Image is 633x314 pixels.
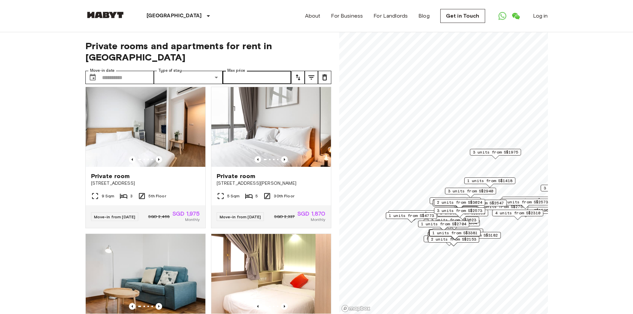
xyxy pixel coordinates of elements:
[255,156,261,163] button: Previous image
[158,68,182,73] label: Type of stay
[274,193,294,199] span: 30th Floor
[331,12,363,20] a: For Business
[459,200,504,206] span: 1 units from S$2547
[427,236,472,242] span: 5 units from S$1680
[541,185,592,195] div: Map marker
[495,210,540,216] span: 4 units from S$2310
[373,12,408,20] a: For Landlords
[492,210,543,220] div: Map marker
[445,188,496,198] div: Map marker
[533,12,548,20] a: Log in
[147,12,202,20] p: [GEOGRAPHIC_DATA]
[435,229,480,235] span: 5 units from S$1838
[305,71,318,84] button: tune
[211,87,331,228] a: Marketing picture of unit SG-01-113-001-05Previous imagePrevious imagePrivate room[STREET_ADDRESS...
[297,211,325,217] span: SGD 1,870
[421,221,466,227] span: 1 units from S$2704
[500,199,551,209] div: Map marker
[172,211,200,217] span: SGD 1,975
[91,172,130,180] span: Private room
[129,303,136,310] button: Previous image
[341,305,370,312] a: Mapbox logo
[433,200,486,210] div: Map marker
[431,217,476,223] span: 3 units from S$3623
[544,185,589,191] span: 3 units from S$2036
[130,193,133,199] span: 3
[217,172,256,180] span: Private room
[428,217,479,227] div: Map marker
[156,303,162,310] button: Previous image
[311,217,325,223] span: Monthly
[450,232,501,242] div: Map marker
[389,213,434,219] span: 1 units from S$4773
[291,71,305,84] button: tune
[281,303,288,310] button: Previous image
[149,193,166,199] span: 5th Floor
[220,214,261,219] span: Move-in from [DATE]
[211,234,331,314] img: Marketing picture of unit SG-01-111-006-001
[85,40,331,63] span: Private rooms and apartments for rent in [GEOGRAPHIC_DATA]
[440,9,485,23] a: Get in Touch
[305,12,321,20] a: About
[437,208,482,214] span: 3 units from S$2573
[509,9,522,23] a: Open WeChat
[227,68,245,73] label: Max price
[388,210,440,221] div: Map marker
[473,149,518,155] span: 3 units from S$1975
[437,199,482,205] span: 2 units from S$3024
[85,87,206,228] a: Marketing picture of unit SG-01-100-001-001Previous imagePrevious imagePrivate room[STREET_ADDRES...
[185,217,200,223] span: Monthly
[102,193,115,199] span: 9 Sqm
[453,232,498,238] span: 1 units from S$3182
[428,236,479,246] div: Map marker
[148,214,170,220] span: SGD 2,468
[274,214,295,220] span: SGD 2,337
[256,193,258,199] span: 5
[318,71,331,84] button: tune
[86,234,205,314] img: Marketing picture of unit SG-01-108-001-001
[448,188,493,194] span: 3 units from S$2940
[418,221,469,231] div: Map marker
[217,180,326,187] span: [STREET_ADDRESS][PERSON_NAME]
[433,198,478,204] span: 3 units from S$1985
[156,156,162,163] button: Previous image
[432,230,477,236] span: 1 units from S$3381
[281,156,288,163] button: Previous image
[432,229,483,239] div: Map marker
[434,199,485,209] div: Map marker
[496,9,509,23] a: Open WhatsApp
[211,87,331,167] img: Marketing picture of unit SG-01-113-001-05
[428,232,479,242] div: Map marker
[91,180,200,187] span: [STREET_ADDRESS]
[505,197,550,203] span: 3 units from S$1480
[464,177,515,188] div: Map marker
[85,12,125,18] img: Habyt
[86,71,99,84] button: Choose date
[437,210,488,220] div: Map marker
[503,199,548,205] span: 1 units from S$2573
[90,68,115,73] label: Move-in date
[86,87,205,167] img: Marketing picture of unit SG-01-100-001-001
[502,197,553,207] div: Map marker
[424,236,475,246] div: Map marker
[429,230,480,240] div: Map marker
[434,207,485,218] div: Map marker
[467,178,512,184] span: 1 units from S$1418
[429,220,480,230] div: Map marker
[227,193,240,199] span: 5 Sqm
[255,303,261,310] button: Previous image
[470,149,521,159] div: Map marker
[456,200,507,210] div: Map marker
[129,156,136,163] button: Previous image
[430,197,481,208] div: Map marker
[418,12,430,20] a: Blog
[386,212,437,223] div: Map marker
[94,214,136,219] span: Move-in from [DATE]
[391,211,437,217] span: 1 units from S$4196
